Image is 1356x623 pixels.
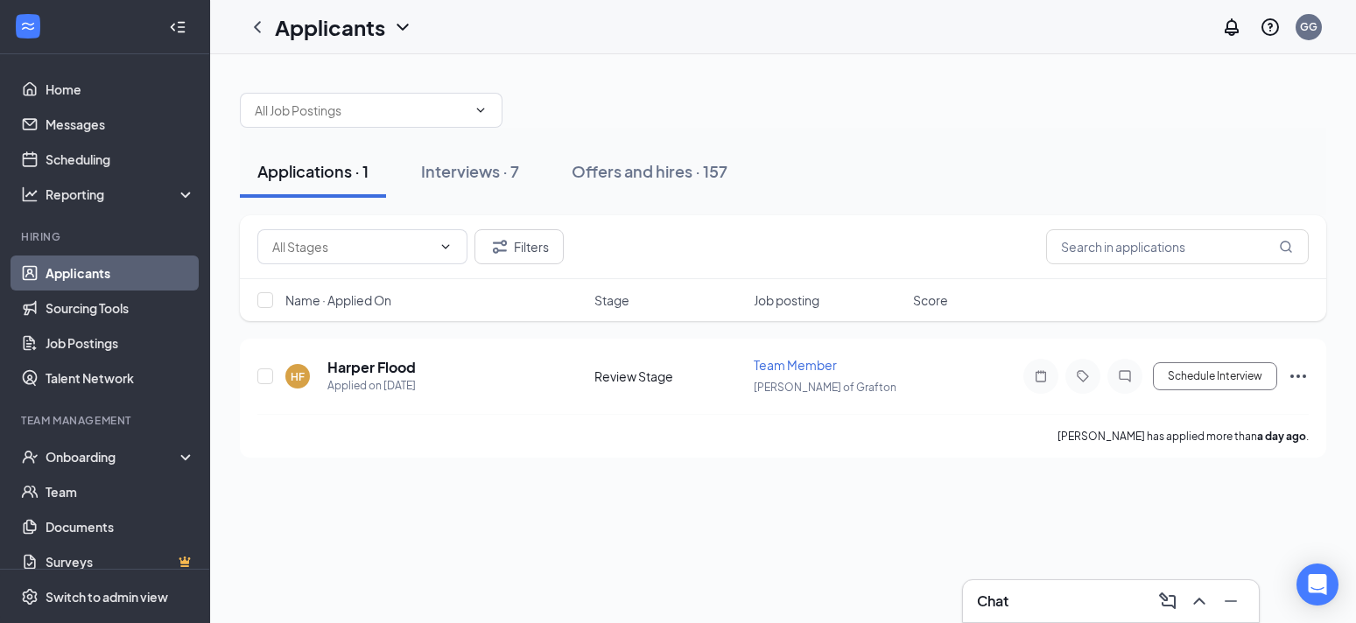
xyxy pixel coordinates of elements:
b: a day ago [1257,430,1306,443]
input: Search in applications [1046,229,1309,264]
a: Sourcing Tools [46,290,195,325]
a: Applicants [46,255,195,290]
span: [PERSON_NAME] of Grafton [754,381,896,394]
button: Minimize [1217,587,1245,615]
svg: Note [1030,369,1051,383]
svg: Filter [489,236,510,257]
svg: ChevronDown [392,17,413,38]
div: Onboarding [46,448,180,465]
a: Team [46,474,195,509]
svg: ChevronDown [439,240,453,254]
svg: Settings [21,588,39,605]
div: Hiring [21,229,192,244]
button: Filter Filters [474,229,564,264]
div: GG [1300,19,1317,34]
div: Offers and hires · 157 [572,160,727,182]
svg: ChevronUp [1189,591,1210,612]
a: Documents [46,509,195,544]
div: Open Intercom Messenger [1296,563,1338,605]
svg: Minimize [1220,591,1241,612]
svg: Ellipses [1288,366,1309,387]
button: ComposeMessage [1154,587,1182,615]
span: Score [913,291,948,309]
div: Interviews · 7 [421,160,519,182]
h1: Applicants [275,12,385,42]
svg: ChevronDown [474,103,488,117]
svg: QuestionInfo [1260,17,1281,38]
svg: UserCheck [21,448,39,465]
a: Scheduling [46,142,195,177]
a: Job Postings [46,325,195,360]
h5: Harper Flood [327,358,416,377]
svg: Analysis [21,185,39,203]
span: Name · Applied On [285,291,391,309]
div: Review Stage [594,367,743,385]
svg: MagnifyingGlass [1279,240,1293,254]
svg: ComposeMessage [1157,591,1178,612]
svg: ChevronLeft [247,17,268,38]
button: Schedule Interview [1153,362,1277,390]
div: Applications · 1 [257,160,369,182]
input: All Job Postings [255,101,467,120]
span: Job posting [754,291,819,309]
h3: Chat [977,591,1008,611]
span: Stage [594,291,629,309]
input: All Stages [272,237,432,256]
svg: Notifications [1221,17,1242,38]
div: Applied on [DATE] [327,377,416,395]
a: Talent Network [46,360,195,395]
span: Team Member [754,357,837,373]
svg: ChatInactive [1114,369,1135,383]
a: SurveysCrown [46,544,195,579]
div: HF [291,369,305,384]
svg: Collapse [169,18,186,36]
svg: Tag [1072,369,1093,383]
a: Home [46,72,195,107]
svg: WorkstreamLogo [19,17,37,35]
div: Team Management [21,413,192,428]
a: Messages [46,107,195,142]
button: ChevronUp [1185,587,1213,615]
div: Reporting [46,185,196,203]
div: Switch to admin view [46,588,168,605]
p: [PERSON_NAME] has applied more than . [1057,429,1309,444]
